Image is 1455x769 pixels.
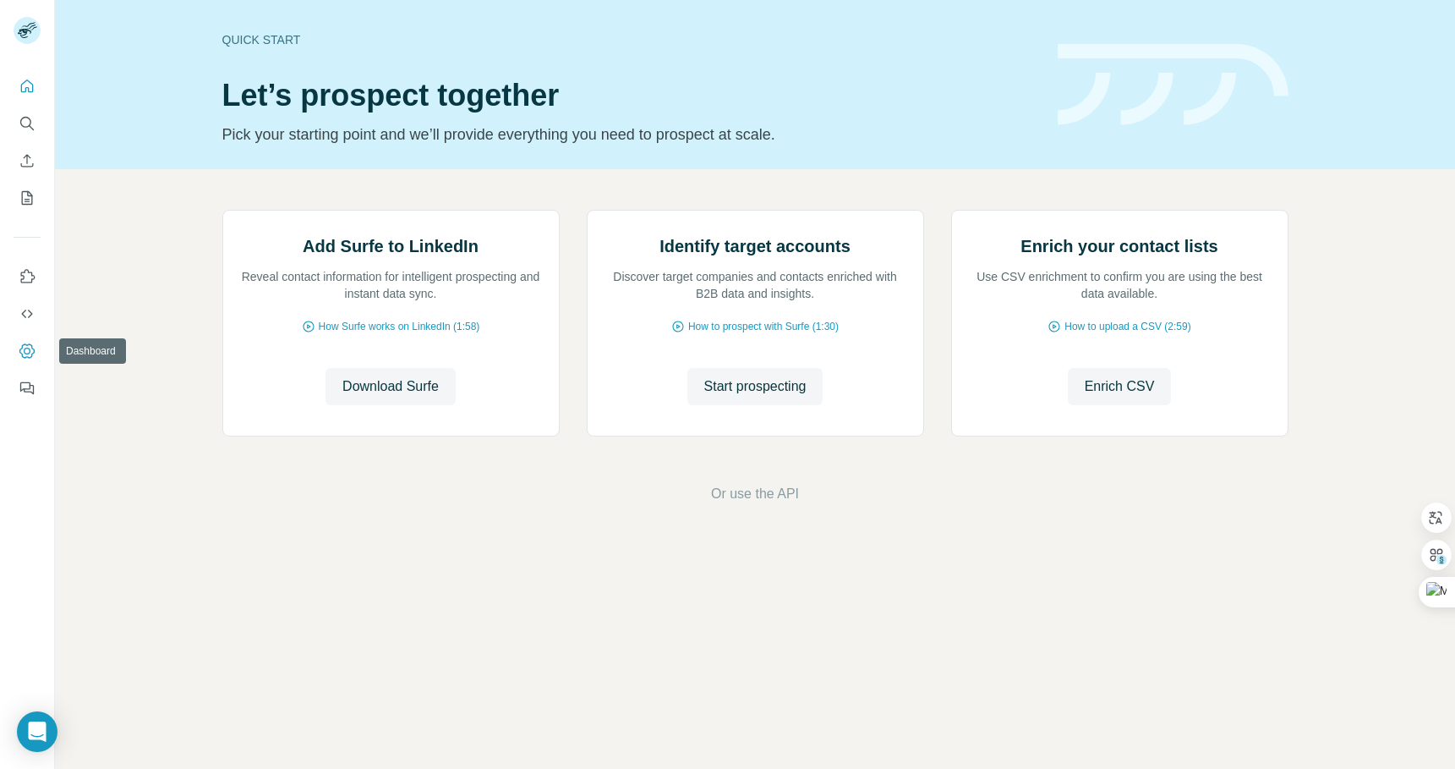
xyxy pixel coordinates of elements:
[303,234,479,258] h2: Add Surfe to LinkedIn
[14,108,41,139] button: Search
[14,146,41,176] button: Enrich CSV
[1068,368,1172,405] button: Enrich CSV
[222,123,1037,146] p: Pick your starting point and we’ll provide everything you need to prospect at scale.
[342,376,439,397] span: Download Surfe
[325,368,456,405] button: Download Surfe
[969,268,1271,302] p: Use CSV enrichment to confirm you are using the best data available.
[14,261,41,292] button: Use Surfe on LinkedIn
[1064,319,1190,334] span: How to upload a CSV (2:59)
[1020,234,1217,258] h2: Enrich your contact lists
[319,319,480,334] span: How Surfe works on LinkedIn (1:58)
[687,368,823,405] button: Start prospecting
[14,336,41,366] button: Dashboard
[240,268,542,302] p: Reveal contact information for intelligent prospecting and instant data sync.
[14,373,41,404] button: Feedback
[14,299,41,329] button: Use Surfe API
[688,319,839,334] span: How to prospect with Surfe (1:30)
[1085,376,1155,397] span: Enrich CSV
[222,79,1037,113] h1: Let’s prospect together
[711,484,799,504] button: Or use the API
[222,31,1037,48] div: Quick start
[604,268,906,302] p: Discover target companies and contacts enriched with B2B data and insights.
[1058,44,1288,126] img: banner
[704,376,807,397] span: Start prospecting
[14,71,41,102] button: Quick start
[17,711,57,752] div: Open Intercom Messenger
[659,234,851,258] h2: Identify target accounts
[14,183,41,213] button: My lists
